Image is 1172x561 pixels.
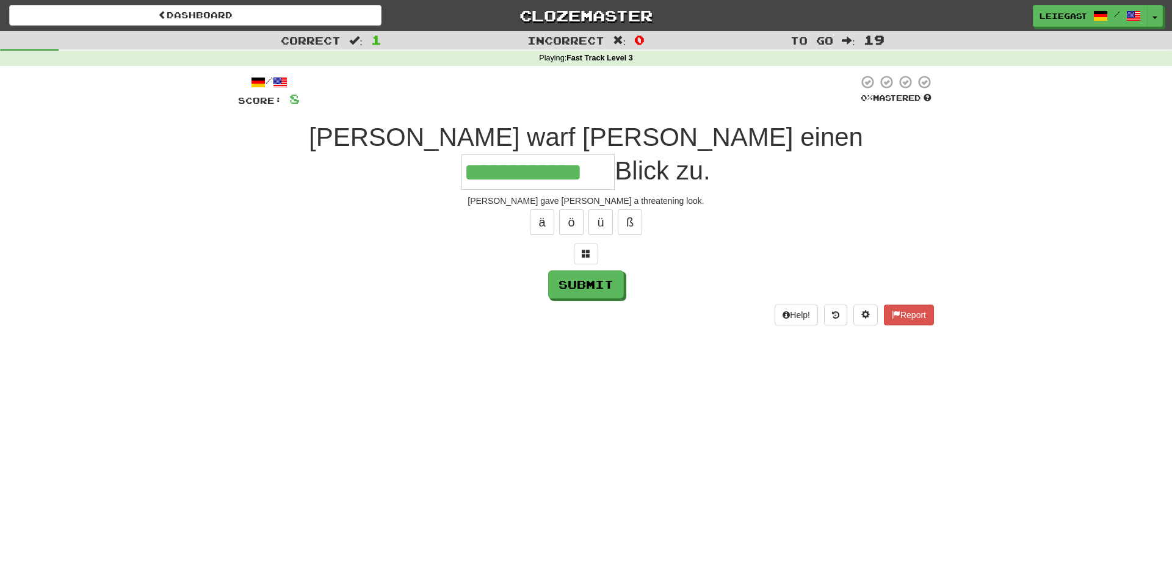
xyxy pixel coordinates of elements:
span: To go [790,34,833,46]
button: Report [884,305,934,325]
span: 8 [289,91,300,106]
a: Leiegast / [1033,5,1148,27]
div: / [238,74,300,90]
span: : [349,35,363,46]
span: : [613,35,626,46]
button: Switch sentence to multiple choice alt+p [574,244,598,264]
button: ä [530,209,554,235]
span: / [1114,10,1120,18]
span: 0 [634,32,645,47]
span: Blick zu. [615,156,710,185]
div: Mastered [858,93,934,104]
span: Correct [281,34,341,46]
span: 0 % [861,93,873,103]
span: [PERSON_NAME] warf [PERSON_NAME] einen [309,123,863,151]
button: ü [588,209,613,235]
div: [PERSON_NAME] gave [PERSON_NAME] a threatening look. [238,195,934,207]
span: 1 [371,32,382,47]
button: Help! [775,305,818,325]
button: Submit [548,270,624,299]
button: ß [618,209,642,235]
span: 19 [864,32,884,47]
span: Incorrect [527,34,604,46]
a: Clozemaster [400,5,772,26]
button: Round history (alt+y) [824,305,847,325]
a: Dashboard [9,5,382,26]
span: Score: [238,95,282,106]
strong: Fast Track Level 3 [566,54,633,62]
button: ö [559,209,584,235]
span: : [842,35,855,46]
span: Leiegast [1040,10,1087,21]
